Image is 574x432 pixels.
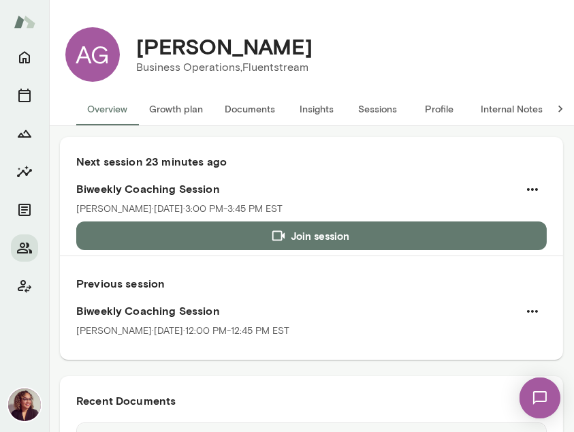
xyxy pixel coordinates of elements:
button: Documents [11,196,38,223]
p: Business Operations, Fluentstream [136,59,313,76]
button: Documents [214,93,286,125]
button: Profile [409,93,470,125]
button: Insights [286,93,347,125]
h6: Previous session [76,275,547,292]
h6: Biweekly Coaching Session [76,181,547,197]
button: Growth Plan [11,120,38,147]
h6: Next session 23 minutes ago [76,153,547,170]
h6: Biweekly Coaching Session [76,303,547,319]
button: Insights [11,158,38,185]
button: Client app [11,273,38,300]
p: [PERSON_NAME] · [DATE] · 12:00 PM-12:45 PM EST [76,324,289,338]
button: Overview [76,93,138,125]
img: Safaa Khairalla [8,388,41,421]
h4: [PERSON_NAME] [136,33,313,59]
button: Sessions [11,82,38,109]
h6: Recent Documents [76,392,547,409]
button: Sessions [347,93,409,125]
button: Internal Notes [470,93,554,125]
button: Join session [76,221,547,250]
button: Members [11,234,38,262]
div: AG [65,27,120,82]
p: [PERSON_NAME] · [DATE] · 3:00 PM-3:45 PM EST [76,202,283,216]
button: Growth plan [138,93,214,125]
img: Mento [14,9,35,35]
button: Home [11,44,38,71]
